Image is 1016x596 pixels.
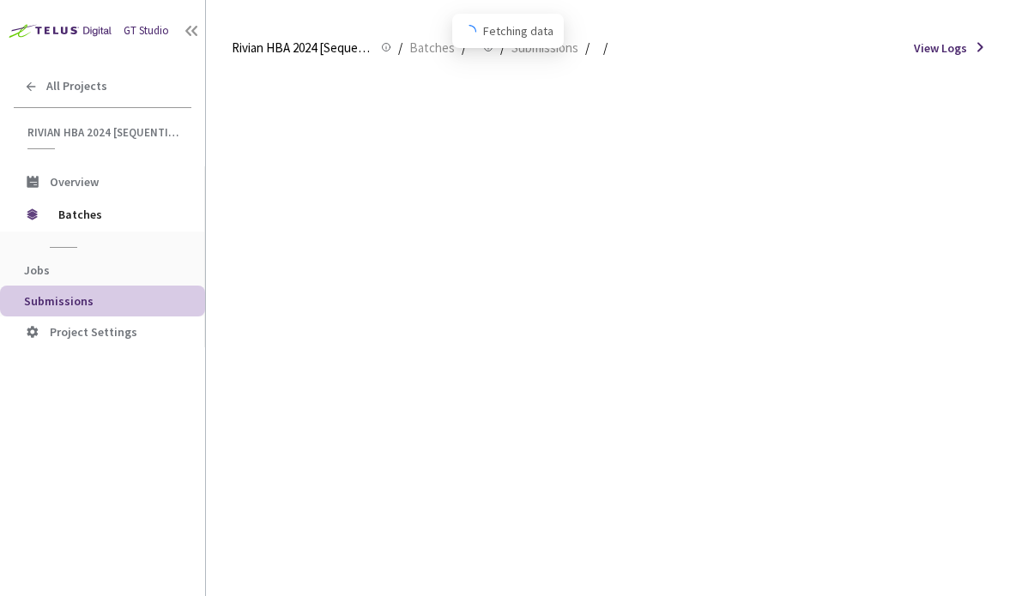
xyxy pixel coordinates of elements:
li: / [585,38,590,58]
span: All Projects [46,79,107,93]
div: GT Studio [124,23,169,39]
span: Batches [409,38,455,58]
span: View Logs [914,39,967,57]
span: Submissions [24,293,94,309]
span: Rivian HBA 2024 [Sequential] [27,125,181,140]
span: Fetching data [483,21,553,40]
li: / [603,38,608,58]
li: / [398,38,402,58]
a: Submissions [508,38,582,57]
span: Overview [50,174,99,190]
span: Project Settings [50,324,137,340]
span: Rivian HBA 2024 [Sequential] [232,38,371,58]
a: Batches [406,38,458,57]
span: loading [463,25,476,39]
span: Jobs [24,262,50,278]
span: Batches [58,197,176,232]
